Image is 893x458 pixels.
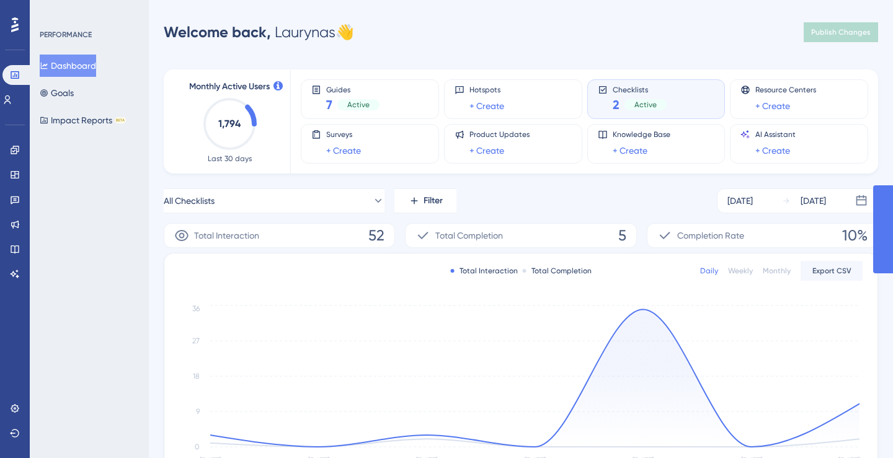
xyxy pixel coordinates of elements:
span: Resource Centers [755,85,816,95]
span: Monthly Active Users [189,79,270,94]
span: 5 [618,226,626,245]
text: 1,794 [218,118,241,130]
tspan: 0 [195,443,200,451]
span: Total Interaction [194,228,259,243]
span: Filter [424,193,443,208]
div: Laurynas 👋 [164,22,354,42]
span: 2 [613,96,620,113]
div: PERFORMANCE [40,30,92,40]
span: Active [634,100,657,110]
span: Last 30 days [208,154,252,164]
span: Hotspots [469,85,504,95]
button: Dashboard [40,55,96,77]
tspan: 27 [192,337,200,345]
button: Goals [40,82,74,104]
button: Publish Changes [804,22,878,42]
span: Publish Changes [811,27,871,37]
button: Impact ReportsBETA [40,109,126,131]
a: + Create [326,143,361,158]
div: Weekly [728,266,753,276]
button: All Checklists [164,188,384,213]
span: Product Updates [469,130,530,139]
a: + Create [613,143,647,158]
span: 10% [842,226,868,245]
a: + Create [469,143,504,158]
div: BETA [115,117,126,123]
div: Total Completion [523,266,592,276]
tspan: 18 [193,372,200,381]
span: Knowledge Base [613,130,670,139]
span: Completion Rate [677,228,744,243]
a: + Create [755,99,790,113]
div: Monthly [763,266,791,276]
span: AI Assistant [755,130,796,139]
span: Export CSV [812,266,851,276]
div: Daily [700,266,718,276]
div: [DATE] [727,193,753,208]
span: Total Completion [435,228,503,243]
span: Active [347,100,370,110]
tspan: 9 [196,407,200,416]
div: Total Interaction [451,266,518,276]
div: [DATE] [801,193,826,208]
button: Filter [394,188,456,213]
span: 52 [368,226,384,245]
span: Guides [326,85,380,94]
span: Welcome back, [164,23,271,41]
span: Surveys [326,130,361,139]
tspan: 36 [192,304,200,313]
span: Checklists [613,85,667,94]
button: Export CSV [801,261,863,281]
iframe: UserGuiding AI Assistant Launcher [841,409,878,446]
span: 7 [326,96,332,113]
a: + Create [469,99,504,113]
span: All Checklists [164,193,215,208]
a: + Create [755,143,790,158]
